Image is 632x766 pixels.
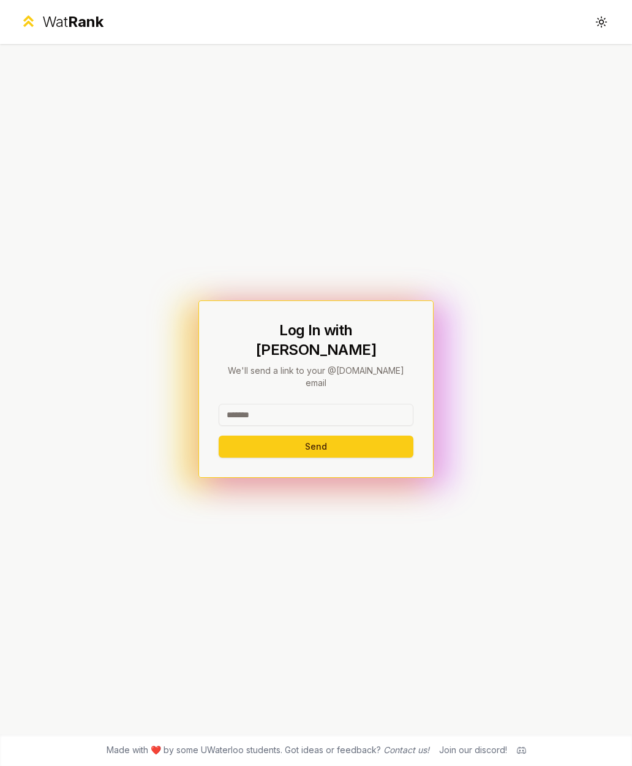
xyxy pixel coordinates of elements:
h1: Log In with [PERSON_NAME] [219,321,413,360]
p: We'll send a link to your @[DOMAIN_NAME] email [219,365,413,389]
span: Made with ❤️ by some UWaterloo students. Got ideas or feedback? [107,744,429,756]
div: Join our discord! [439,744,507,756]
span: Rank [68,13,103,31]
a: WatRank [20,12,103,32]
button: Send [219,436,413,458]
div: Wat [42,12,103,32]
a: Contact us! [383,745,429,755]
